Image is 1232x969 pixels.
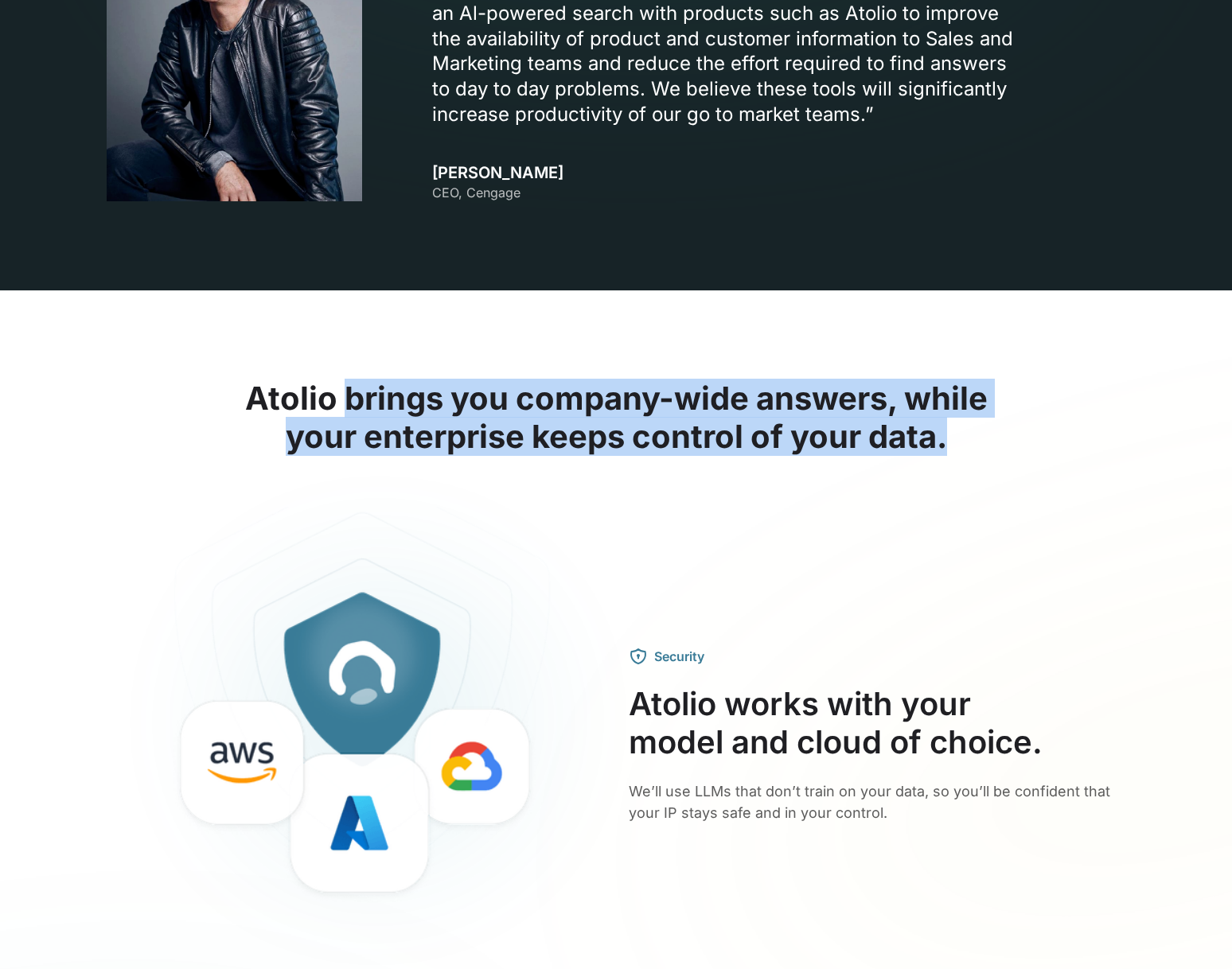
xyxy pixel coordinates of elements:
h3: Atolio works with your model and cloud of choice. [629,685,1125,761]
h3: [PERSON_NAME] [432,163,563,201]
p: We’ll use LLMs that don’t train on your data, so you’ll be confident that your IP stays safe and ... [629,780,1125,823]
iframe: Chat Widget [1152,893,1232,969]
h2: Atolio brings you company-wide answers, while your enterprise keeps control of your data. [107,379,1125,456]
img: Security [107,507,603,963]
div: Security [654,647,704,666]
span: CEO, Cengage [432,185,520,200]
